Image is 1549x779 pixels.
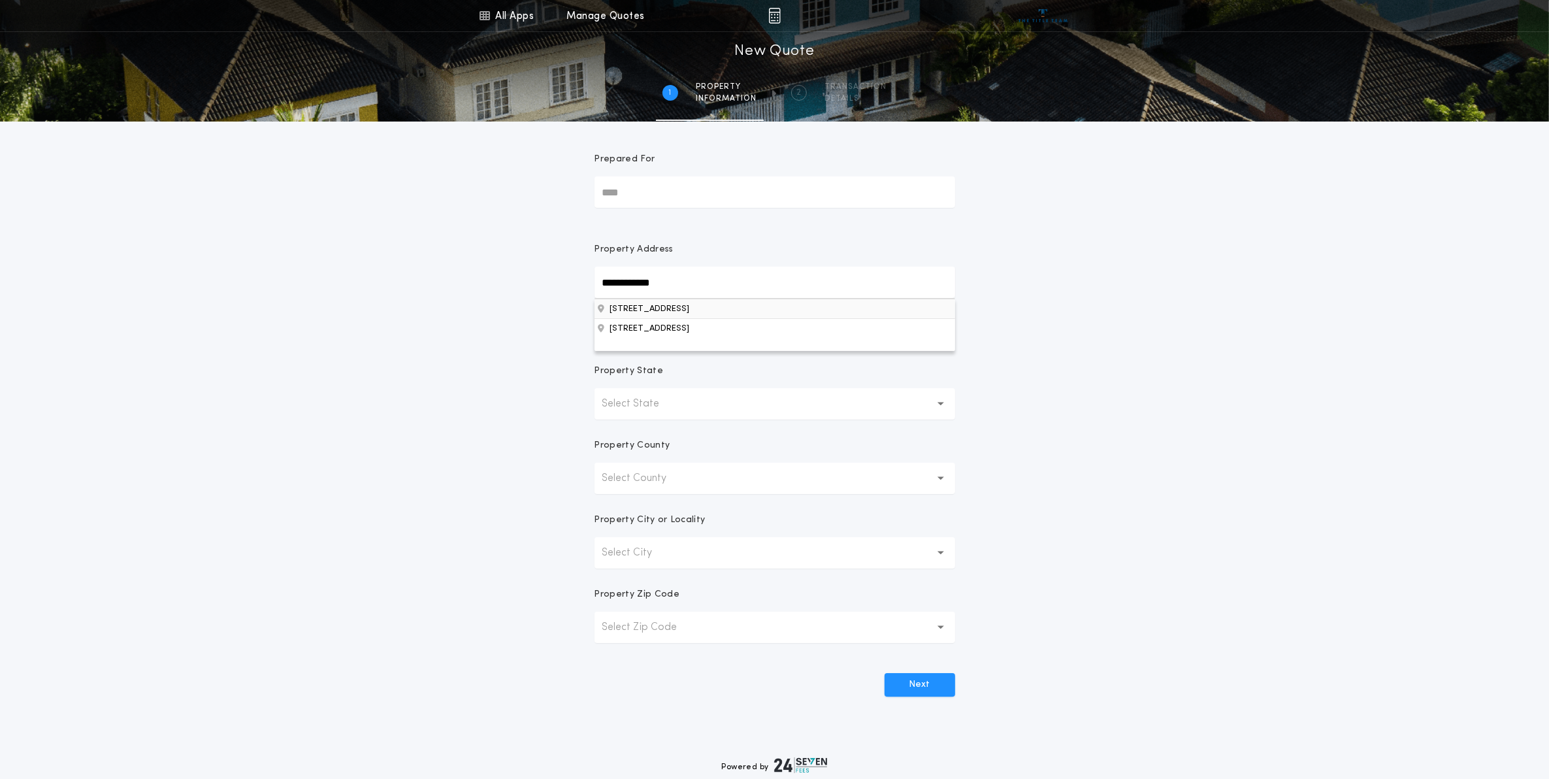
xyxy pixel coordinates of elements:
[796,88,801,98] h2: 2
[595,439,670,452] p: Property County
[669,88,672,98] h2: 1
[595,318,955,338] button: Property Address[STREET_ADDRESS]
[696,93,757,104] span: information
[602,545,674,561] p: Select City
[602,620,698,635] p: Select Zip Code
[734,41,814,62] h1: New Quote
[825,93,887,104] span: details
[768,8,781,24] img: img
[595,153,655,166] p: Prepared For
[602,396,681,412] p: Select State
[595,588,679,601] p: Property Zip Code
[774,757,828,773] img: logo
[595,176,955,208] input: Prepared For
[595,612,955,643] button: Select Zip Code
[1019,9,1068,22] img: vs-icon
[602,471,688,486] p: Select County
[595,243,955,256] p: Property Address
[722,757,828,773] div: Powered by
[595,388,955,420] button: Select State
[595,514,706,527] p: Property City or Locality
[595,537,955,569] button: Select City
[595,299,955,318] button: Property Address[STREET_ADDRESS]
[885,673,955,697] button: Next
[825,82,887,92] span: Transaction
[696,82,757,92] span: Property
[595,365,663,378] p: Property State
[595,463,955,494] button: Select County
